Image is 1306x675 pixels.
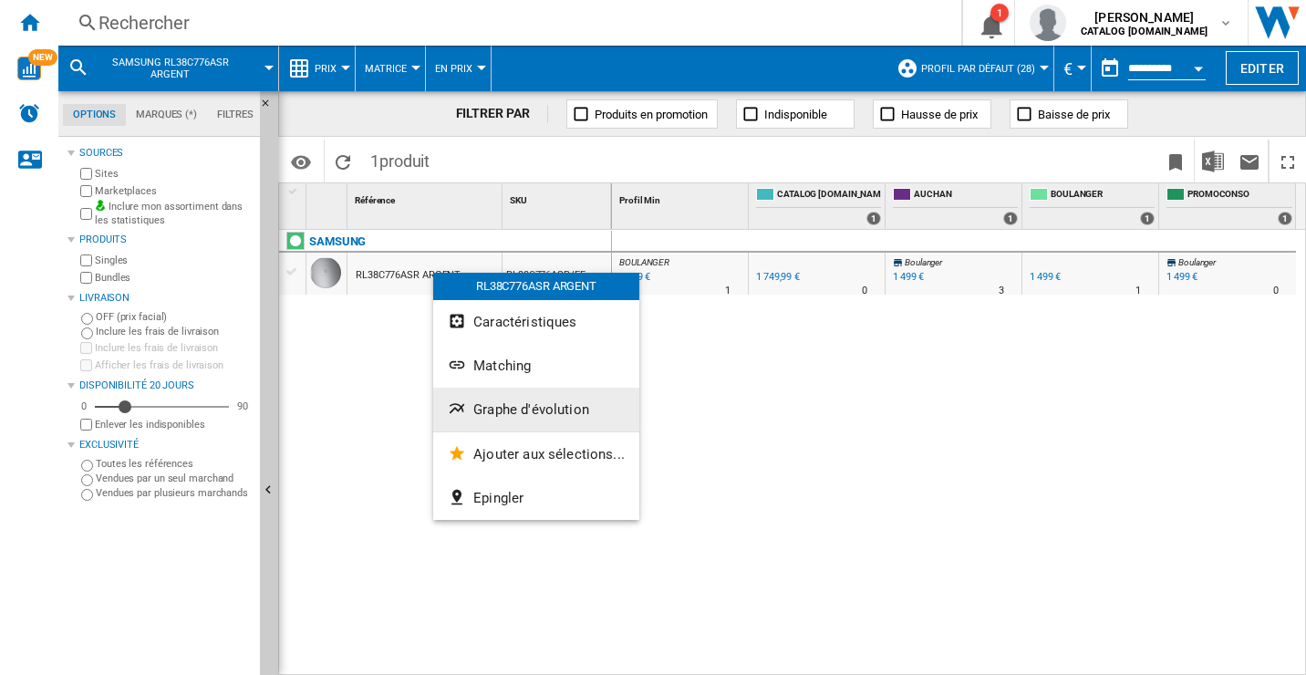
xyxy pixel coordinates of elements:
[433,476,639,520] button: Epingler...
[433,273,639,300] div: RL38C776ASR ARGENT
[473,358,531,374] span: Matching
[433,344,639,388] button: Matching
[433,388,639,431] button: Graphe d'évolution
[473,446,625,462] span: Ajouter aux sélections...
[433,300,639,344] button: Caractéristiques
[433,432,639,476] button: Ajouter aux sélections...
[473,490,523,506] span: Epingler
[473,401,589,418] span: Graphe d'évolution
[473,314,576,330] span: Caractéristiques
